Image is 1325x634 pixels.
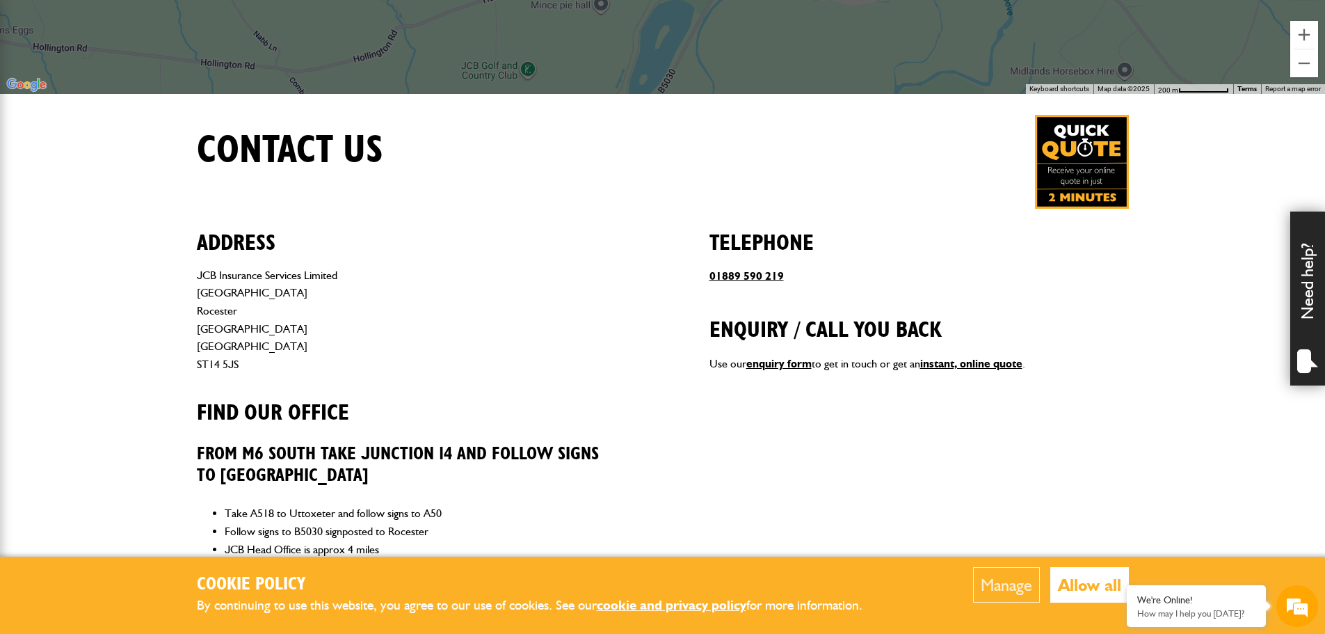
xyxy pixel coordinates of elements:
button: Manage [973,567,1040,603]
a: 01889 590 219 [709,269,784,283]
h2: Enquiry / call you back [709,296,1129,343]
a: Get your insurance quote in just 2-minutes [1035,115,1129,209]
a: instant, online quote [920,357,1022,370]
button: Zoom in [1290,21,1318,49]
h1: Contact us [197,127,383,174]
h2: Cookie Policy [197,574,885,596]
p: How may I help you today? [1137,608,1255,619]
li: Take A518 to Uttoxeter and follow signs to A50 [225,505,616,523]
a: Report a map error [1265,85,1321,93]
p: Use our to get in touch or get an . [709,355,1129,373]
h2: Telephone [709,209,1129,256]
h3: From M6 South take Junction 14 and follow signs to [GEOGRAPHIC_DATA] [197,444,616,486]
img: Google [3,76,49,94]
a: Terms (opens in new tab) [1237,84,1257,93]
li: Follow signs to B5030 signposted to Rocester [225,523,616,541]
button: Keyboard shortcuts [1029,84,1089,94]
a: enquiry form [746,357,812,370]
h2: Find our office [197,379,616,426]
span: 200 m [1158,86,1178,94]
address: JCB Insurance Services Limited [GEOGRAPHIC_DATA] Rocester [GEOGRAPHIC_DATA] [GEOGRAPHIC_DATA] ST1... [197,267,616,374]
img: Quick Quote [1035,115,1129,209]
button: Zoom out [1290,49,1318,77]
li: JCB Head Office is approx 4 miles [225,541,616,559]
button: Allow all [1050,567,1129,603]
a: cookie and privacy policy [597,597,746,613]
div: Need help? [1290,212,1325,386]
p: By continuing to use this website, you agree to our use of cookies. See our for more information. [197,595,885,617]
a: Open this area in Google Maps (opens a new window) [3,76,49,94]
button: Map scale: 200 m per 69 pixels [1154,84,1233,94]
div: We're Online! [1137,594,1255,606]
span: Map data ©2025 [1098,85,1150,93]
h2: Address [197,209,616,256]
